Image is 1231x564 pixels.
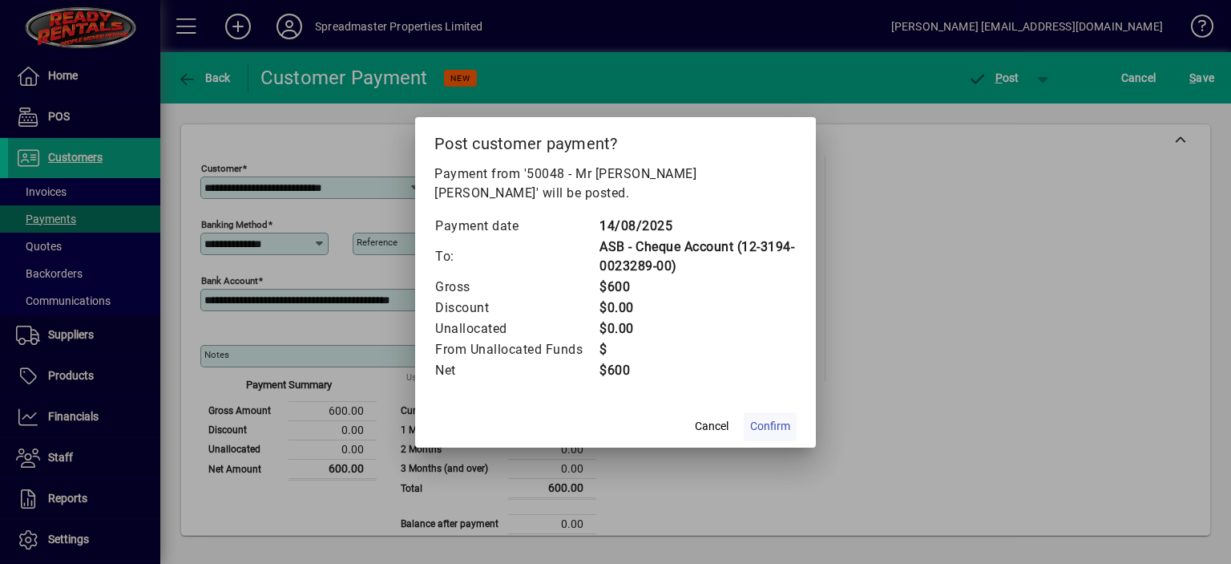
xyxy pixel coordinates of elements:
[599,339,797,360] td: $
[695,418,729,435] span: Cancel
[415,117,816,164] h2: Post customer payment?
[434,216,599,237] td: Payment date
[434,319,599,339] td: Unallocated
[599,277,797,298] td: $600
[599,319,797,339] td: $0.00
[599,216,797,237] td: 14/08/2025
[750,418,790,435] span: Confirm
[434,164,797,203] p: Payment from '50048 - Mr [PERSON_NAME] [PERSON_NAME]' will be posted.
[686,412,737,441] button: Cancel
[599,237,797,277] td: ASB - Cheque Account (12-3194-0023289-00)
[599,298,797,319] td: $0.00
[434,298,599,319] td: Discount
[434,360,599,381] td: Net
[434,339,599,360] td: From Unallocated Funds
[744,412,797,441] button: Confirm
[434,237,599,277] td: To:
[434,277,599,298] td: Gross
[599,360,797,381] td: $600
